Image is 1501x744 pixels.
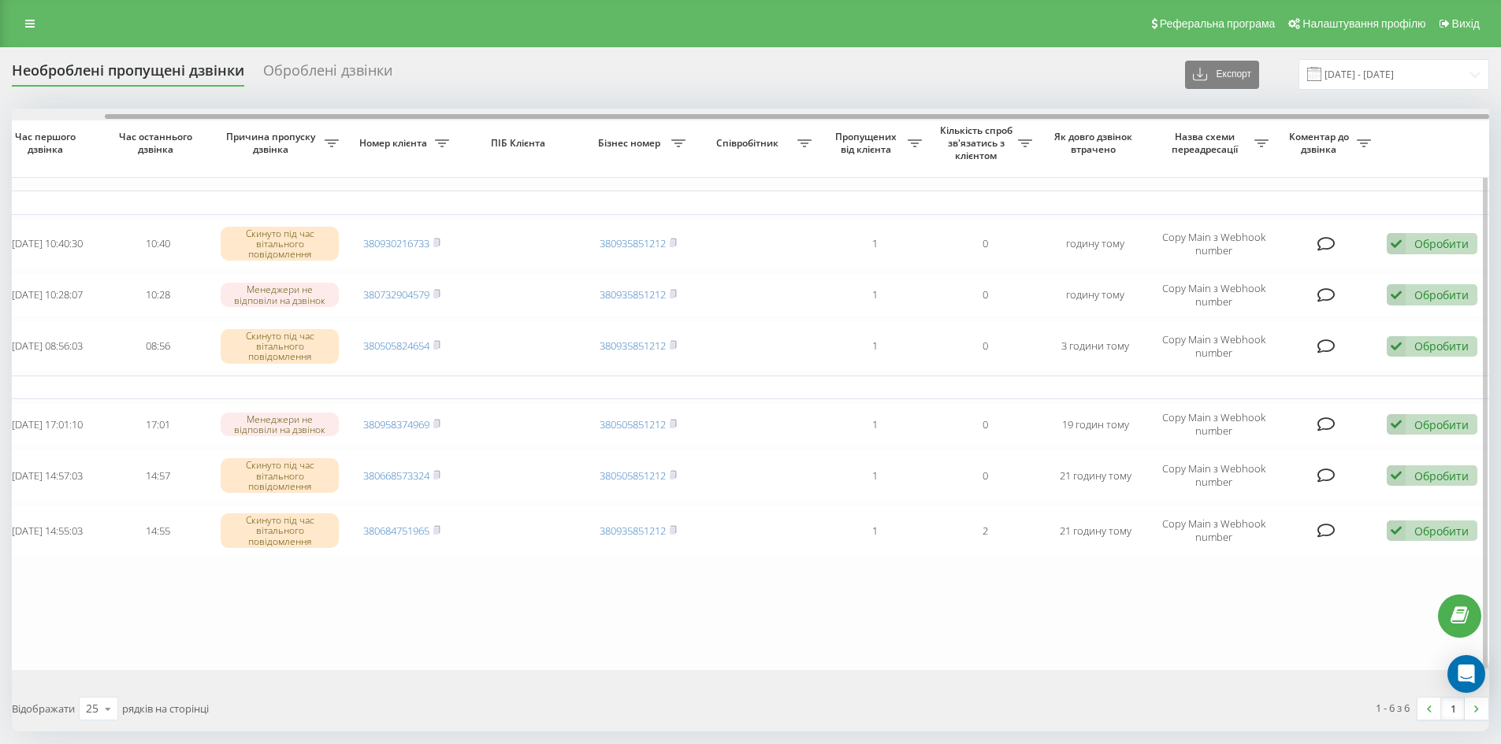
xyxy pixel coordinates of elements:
span: Назва схеми переадресації [1158,131,1254,155]
span: Коментар до дзвінка [1284,131,1357,155]
span: Час першого дзвінка [5,131,90,155]
a: 380935851212 [600,339,666,353]
td: Copy Main з Webhook number [1150,320,1276,372]
a: 380958374969 [363,417,429,431]
td: 1 [819,505,930,557]
td: 21 годину тому [1040,450,1150,502]
div: 25 [86,701,98,716]
span: Причина пропуску дзвінка [221,131,325,155]
div: Обробити [1414,339,1469,353]
button: Експорт [1185,61,1259,89]
td: 1 [819,320,930,372]
div: Скинуто під час вітального повідомлення [221,458,339,493]
span: Кількість спроб зв'язатись з клієнтом [938,124,1018,161]
td: 08:56 [102,320,213,372]
a: 380935851212 [600,236,666,250]
a: 380732904579 [363,287,429,302]
div: Обробити [1414,468,1469,483]
span: Реферальна програма [1160,17,1276,30]
a: 380505824654 [363,339,429,353]
div: Обробити [1414,417,1469,432]
div: Оброблені дзвінки [263,62,392,87]
a: 380935851212 [600,524,666,538]
a: 380505851212 [600,468,666,483]
td: 1 [819,402,930,446]
td: 10:28 [102,273,213,317]
span: Номер клієнта [355,137,435,150]
td: годину тому [1040,273,1150,317]
td: 0 [930,402,1040,446]
span: Вихід [1452,17,1480,30]
td: Copy Main з Webhook number [1150,450,1276,502]
div: Обробити [1414,287,1469,302]
span: Налаштування профілю [1302,17,1425,30]
div: Скинуто під час вітального повідомлення [221,513,339,548]
div: Обробити [1414,236,1469,251]
a: 380684751965 [363,524,429,538]
div: 1 - 6 з 6 [1376,700,1410,716]
span: ПІБ Клієнта [470,137,570,150]
td: 21 годину тому [1040,505,1150,557]
span: Пропущених від клієнта [827,131,908,155]
div: Обробити [1414,524,1469,539]
span: рядків на сторінці [122,701,209,716]
a: 380505851212 [600,417,666,431]
div: Скинуто під час вітального повідомлення [221,227,339,261]
span: Як довго дзвінок втрачено [1053,131,1138,155]
td: 0 [930,320,1040,372]
td: 0 [930,218,1040,270]
td: 3 години тому [1040,320,1150,372]
a: 380930216733 [363,236,429,250]
td: 0 [930,450,1040,502]
td: Copy Main з Webhook number [1150,273,1276,317]
td: 1 [819,218,930,270]
span: Співробітник [701,137,797,150]
a: 380935851212 [600,287,666,302]
a: 1 [1441,698,1465,720]
span: Бізнес номер [591,137,671,150]
td: 1 [819,450,930,502]
div: Необроблені пропущені дзвінки [12,62,244,87]
div: Open Intercom Messenger [1447,655,1485,693]
span: Час останнього дзвінка [115,131,200,155]
span: Відображати [12,701,75,716]
a: 380668573324 [363,468,429,483]
div: Менеджери не відповіли на дзвінок [221,283,339,306]
div: Менеджери не відповіли на дзвінок [221,413,339,436]
td: 1 [819,273,930,317]
td: Copy Main з Webhook number [1150,402,1276,446]
td: Copy Main з Webhook number [1150,218,1276,270]
td: годину тому [1040,218,1150,270]
td: Copy Main з Webhook number [1150,505,1276,557]
td: 19 годин тому [1040,402,1150,446]
td: 10:40 [102,218,213,270]
td: 14:57 [102,450,213,502]
td: 17:01 [102,402,213,446]
div: Скинуто під час вітального повідомлення [221,329,339,364]
td: 0 [930,273,1040,317]
td: 14:55 [102,505,213,557]
td: 2 [930,505,1040,557]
